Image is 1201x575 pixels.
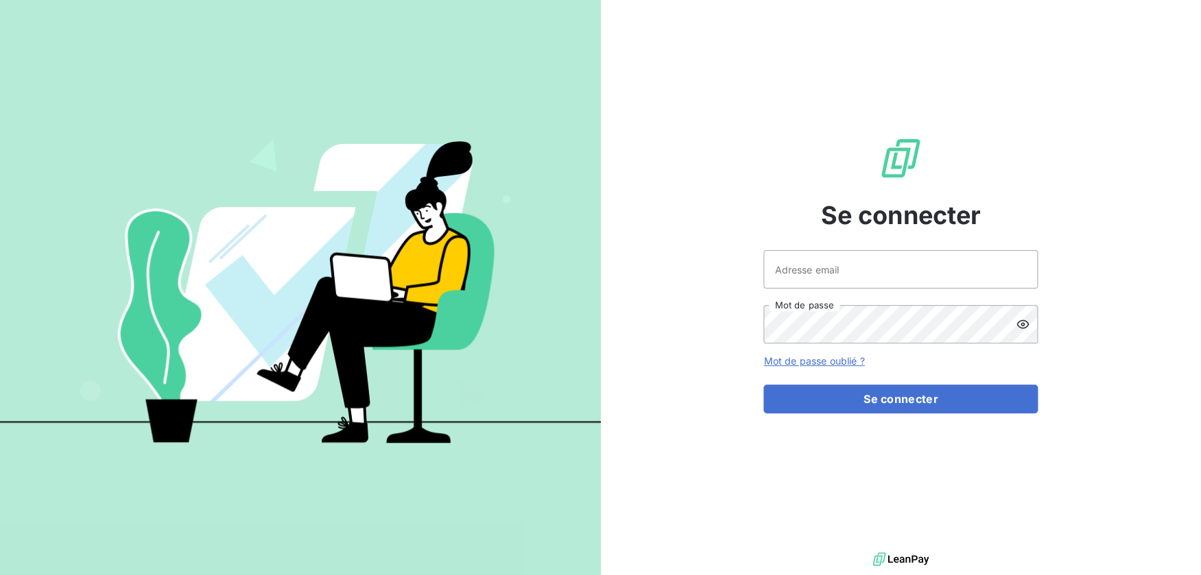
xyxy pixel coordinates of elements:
[872,549,929,570] img: logo
[879,136,923,180] img: Logo LeanPay
[820,197,981,234] span: Se connecter
[763,384,1038,413] button: Se connecter
[763,250,1038,289] input: placeholder
[763,355,864,367] a: Mot de passe oublié ?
